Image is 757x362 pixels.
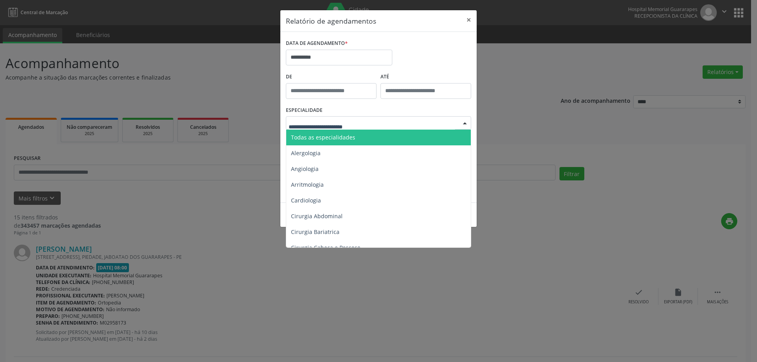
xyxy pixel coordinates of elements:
[286,16,376,26] h5: Relatório de agendamentos
[286,37,348,50] label: DATA DE AGENDAMENTO
[291,165,319,173] span: Angiologia
[291,212,343,220] span: Cirurgia Abdominal
[291,134,355,141] span: Todas as especialidades
[380,71,471,83] label: ATÉ
[286,104,323,117] label: ESPECIALIDADE
[291,197,321,204] span: Cardiologia
[291,149,321,157] span: Alergologia
[291,228,339,236] span: Cirurgia Bariatrica
[461,10,477,30] button: Close
[286,71,377,83] label: De
[291,244,360,251] span: Cirurgia Cabeça e Pescoço
[291,181,324,188] span: Arritmologia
